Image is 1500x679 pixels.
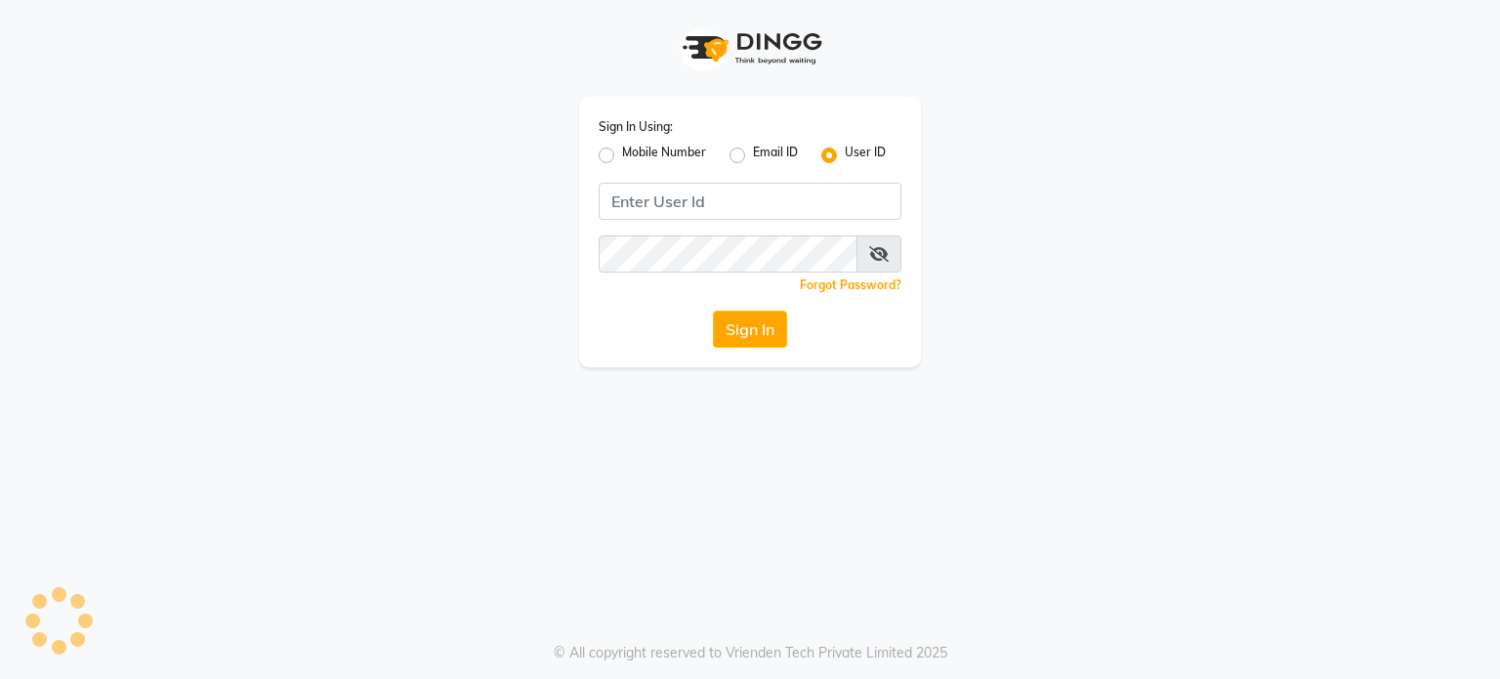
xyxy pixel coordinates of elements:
label: Email ID [753,144,798,167]
label: User ID [845,144,886,167]
button: Sign In [713,311,787,348]
img: logo1.svg [672,20,828,77]
input: Username [599,235,857,273]
label: Mobile Number [622,144,706,167]
label: Sign In Using: [599,118,673,136]
a: Forgot Password? [800,277,901,292]
input: Username [599,183,901,220]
